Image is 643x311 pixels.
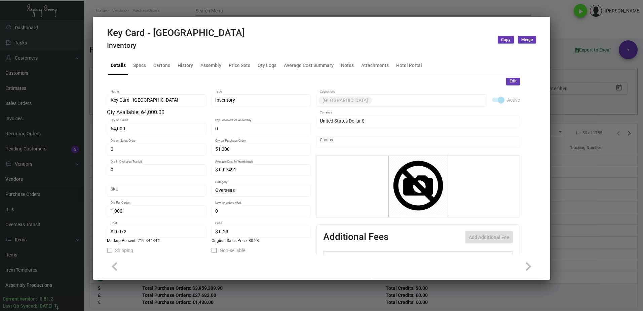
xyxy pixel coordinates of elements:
[447,252,475,264] th: Price
[419,252,447,264] th: Cost
[229,62,250,69] div: Price Sets
[506,78,520,85] button: Edit
[200,62,221,69] div: Assembly
[498,36,514,43] button: Copy
[509,78,517,84] span: Edit
[341,62,354,69] div: Notes
[469,235,509,240] span: Add Additional Fee
[284,62,334,69] div: Average Cost Summary
[3,303,52,310] div: Last Qb Synced: [DATE]
[373,98,484,103] input: Add new..
[465,231,513,243] button: Add Additional Fee
[220,246,245,254] span: Non-sellable
[501,37,510,43] span: Copy
[133,62,146,69] div: Specs
[361,62,389,69] div: Attachments
[115,246,133,254] span: Shipping
[107,41,245,50] h4: Inventory
[107,27,245,39] h2: Key Card - [GEOGRAPHIC_DATA]
[475,252,505,264] th: Price type
[318,97,372,104] mat-chip: [GEOGRAPHIC_DATA]
[323,231,388,243] h2: Additional Fees
[3,296,37,303] div: Current version:
[320,139,517,145] input: Add new..
[521,37,533,43] span: Merge
[40,296,53,303] div: 0.51.2
[396,62,422,69] div: Hotel Portal
[344,252,419,264] th: Type
[107,108,311,116] div: Qty Available: 64,000.00
[178,62,193,69] div: History
[518,36,536,43] button: Merge
[258,62,276,69] div: Qty Logs
[324,252,344,264] th: Active
[507,96,520,104] span: Active
[111,62,126,69] div: Details
[153,62,170,69] div: Cartons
